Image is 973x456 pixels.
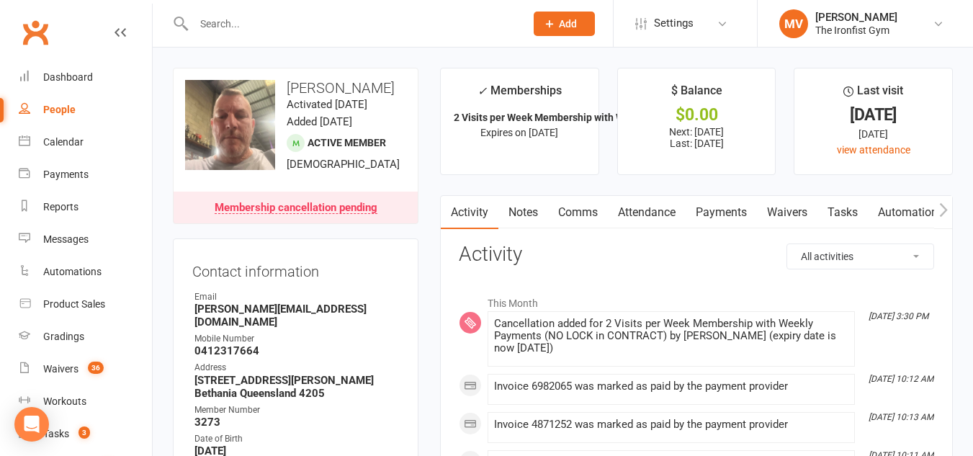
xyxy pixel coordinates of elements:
[19,191,152,223] a: Reports
[19,126,152,158] a: Calendar
[631,126,763,149] p: Next: [DATE] Last: [DATE]
[43,331,84,342] div: Gradings
[494,419,848,431] div: Invoice 4871252 was marked as paid by the payment provider
[869,412,933,422] i: [DATE] 10:13 AM
[441,196,498,229] a: Activity
[194,416,399,429] strong: 3273
[194,332,399,346] div: Mobile Number
[43,136,84,148] div: Calendar
[843,81,903,107] div: Last visit
[88,362,104,374] span: 36
[43,71,93,83] div: Dashboard
[19,385,152,418] a: Workouts
[459,288,934,311] li: This Month
[19,288,152,321] a: Product Sales
[194,374,399,400] strong: [STREET_ADDRESS][PERSON_NAME] Bethania Queensland 4205
[43,428,69,439] div: Tasks
[194,403,399,417] div: Member Number
[459,243,934,266] h3: Activity
[477,84,487,98] i: ✓
[631,107,763,122] div: $0.00
[534,12,595,36] button: Add
[192,258,399,280] h3: Contact information
[548,196,608,229] a: Comms
[807,107,939,122] div: [DATE]
[807,126,939,142] div: [DATE]
[671,81,722,107] div: $ Balance
[19,158,152,191] a: Payments
[19,94,152,126] a: People
[189,14,515,34] input: Search...
[817,196,868,229] a: Tasks
[194,432,399,446] div: Date of Birth
[185,80,275,170] img: image1745821648.png
[19,223,152,256] a: Messages
[43,298,105,310] div: Product Sales
[287,98,367,111] time: Activated [DATE]
[43,395,86,407] div: Workouts
[185,80,406,96] h3: [PERSON_NAME]
[215,202,377,214] div: Membership cancellation pending
[19,61,152,94] a: Dashboard
[559,18,577,30] span: Add
[815,24,897,37] div: The Ironfist Gym
[17,14,53,50] a: Clubworx
[43,266,102,277] div: Automations
[43,169,89,180] div: Payments
[194,290,399,304] div: Email
[194,344,399,357] strong: 0412317664
[480,127,558,138] span: Expires on [DATE]
[757,196,817,229] a: Waivers
[19,321,152,353] a: Gradings
[494,318,848,354] div: Cancellation added for 2 Visits per Week Membership with Weekly Payments (NO LOCK in CONTRACT) by...
[19,418,152,450] a: Tasks 3
[686,196,757,229] a: Payments
[494,380,848,393] div: Invoice 6982065 was marked as paid by the payment provider
[287,115,352,128] time: Added [DATE]
[837,144,910,156] a: view attendance
[815,11,897,24] div: [PERSON_NAME]
[14,407,49,442] div: Open Intercom Messenger
[43,201,79,213] div: Reports
[608,196,686,229] a: Attendance
[477,81,562,108] div: Memberships
[43,233,89,245] div: Messages
[287,158,400,171] span: [DEMOGRAPHIC_DATA]
[868,196,954,229] a: Automations
[869,374,933,384] i: [DATE] 10:12 AM
[43,104,76,115] div: People
[454,112,664,123] strong: 2 Visits per Week Membership with Weekly P...
[654,7,694,40] span: Settings
[43,363,79,375] div: Waivers
[308,137,386,148] span: Active member
[498,196,548,229] a: Notes
[19,353,152,385] a: Waivers 36
[194,303,399,328] strong: [PERSON_NAME][EMAIL_ADDRESS][DOMAIN_NAME]
[79,426,90,439] span: 3
[19,256,152,288] a: Automations
[194,361,399,375] div: Address
[869,311,928,321] i: [DATE] 3:30 PM
[779,9,808,38] div: MV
